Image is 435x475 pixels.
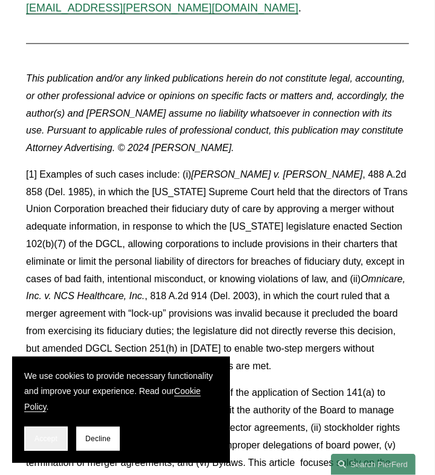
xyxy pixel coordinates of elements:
[24,427,68,451] button: Accept
[24,369,218,415] p: We use cookies to provide necessary functionality and improve your experience. Read our .
[34,435,57,443] span: Accept
[191,170,362,180] em: [PERSON_NAME] v. [PERSON_NAME]
[85,435,111,443] span: Decline
[26,167,409,376] p: [1] Examples of such cases include: (i) , 488 A.2d 858 (Del. 1985), in which the [US_STATE] Supre...
[26,73,408,153] em: This publication and/or any linked publications herein do not constitute legal, accounting, or ot...
[76,427,120,451] button: Decline
[24,386,201,411] a: Cookie Policy
[12,357,230,463] section: Cookie banner
[331,454,416,475] a: Search this site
